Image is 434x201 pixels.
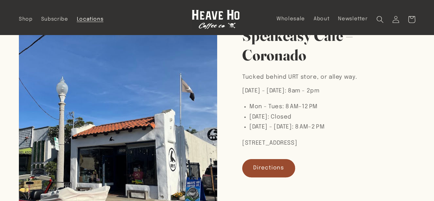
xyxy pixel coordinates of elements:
span: Wholesale [277,16,305,22]
span: Shop [19,16,33,23]
a: Shop [14,12,37,27]
summary: Search [372,11,388,27]
a: About [309,11,333,26]
span: Subscribe [41,16,68,23]
a: Wholesale [272,11,309,26]
h2: Speakeasy Cafe – Coronado [242,26,390,65]
li: [DATE]: Closed [249,112,357,122]
img: Heave Ho Coffee Co [192,10,240,29]
span: About [314,16,329,22]
a: Locations [72,12,108,27]
li: Mon - Tues: 8 AM–12 PM [249,102,357,112]
span: Locations [77,16,104,23]
a: Subscribe [37,12,72,27]
p: Tucked behind URT store, or alley way. [242,72,357,82]
li: [DATE] - [DATE]: 8 AM–2 PM [249,122,357,132]
a: Newsletter [334,11,372,26]
p: [STREET_ADDRESS] [242,138,357,148]
a: Directions [242,159,295,177]
p: [DATE] - [DATE]: 8am - 2pm [242,86,357,96]
span: Newsletter [338,16,367,22]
